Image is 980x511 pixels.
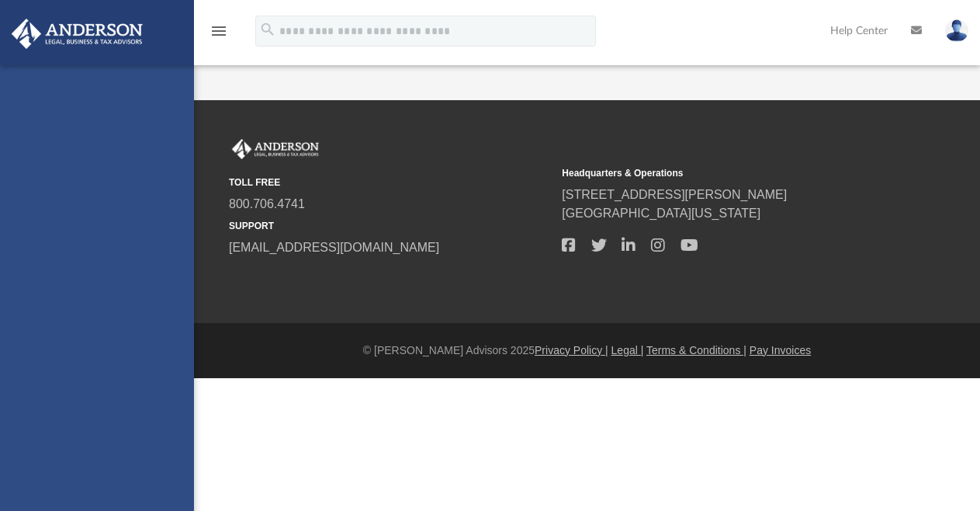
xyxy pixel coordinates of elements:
[750,344,811,356] a: Pay Invoices
[7,19,147,49] img: Anderson Advisors Platinum Portal
[229,139,322,159] img: Anderson Advisors Platinum Portal
[229,241,439,254] a: [EMAIL_ADDRESS][DOMAIN_NAME]
[229,176,551,189] small: TOLL FREE
[229,197,305,210] a: 800.706.4741
[611,344,644,356] a: Legal |
[194,342,980,359] div: © [PERSON_NAME] Advisors 2025
[210,30,228,40] a: menu
[229,219,551,233] small: SUPPORT
[562,166,884,180] small: Headquarters & Operations
[210,22,228,40] i: menu
[259,21,276,38] i: search
[945,19,968,42] img: User Pic
[535,344,608,356] a: Privacy Policy |
[562,207,760,220] a: [GEOGRAPHIC_DATA][US_STATE]
[646,344,746,356] a: Terms & Conditions |
[562,188,787,201] a: [STREET_ADDRESS][PERSON_NAME]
